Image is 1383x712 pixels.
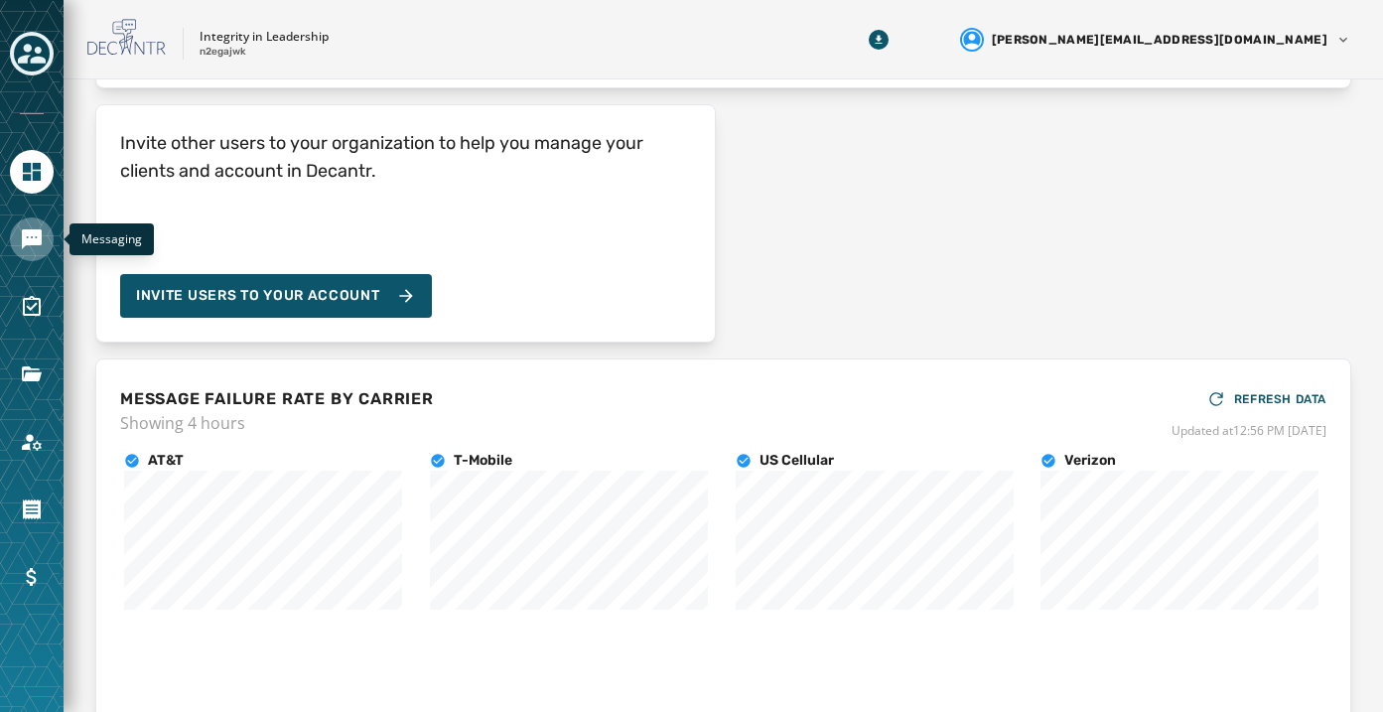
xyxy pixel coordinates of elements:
span: REFRESH DATA [1234,391,1326,407]
a: Navigate to Orders [10,488,54,531]
span: Invite Users to your account [136,286,380,306]
a: Navigate to Files [10,353,54,396]
h4: MESSAGE FAILURE RATE BY CARRIER [120,387,434,411]
h4: US Cellular [760,451,834,471]
h4: Invite other users to your organization to help you manage your clients and account in Decantr. [120,129,691,185]
h4: T-Mobile [454,451,512,471]
button: REFRESH DATA [1206,383,1326,415]
p: Integrity in Leadership [200,29,329,45]
span: Showing 4 hours [120,411,434,435]
button: User settings [952,20,1359,60]
a: Navigate to Billing [10,555,54,599]
h4: Verizon [1064,451,1116,471]
a: Navigate to Account [10,420,54,464]
span: Updated at 12:56 PM [DATE] [1172,423,1326,439]
p: n2egajwk [200,45,246,60]
h4: AT&T [148,451,184,471]
a: Navigate to Messaging [10,217,54,261]
span: [PERSON_NAME][EMAIL_ADDRESS][DOMAIN_NAME] [992,32,1327,48]
a: Navigate to Surveys [10,285,54,329]
button: Download Menu [861,22,897,58]
div: Messaging [69,223,154,255]
button: Toggle account select drawer [10,32,54,75]
a: Navigate to Home [10,150,54,194]
button: Invite Users to your account [120,274,432,318]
